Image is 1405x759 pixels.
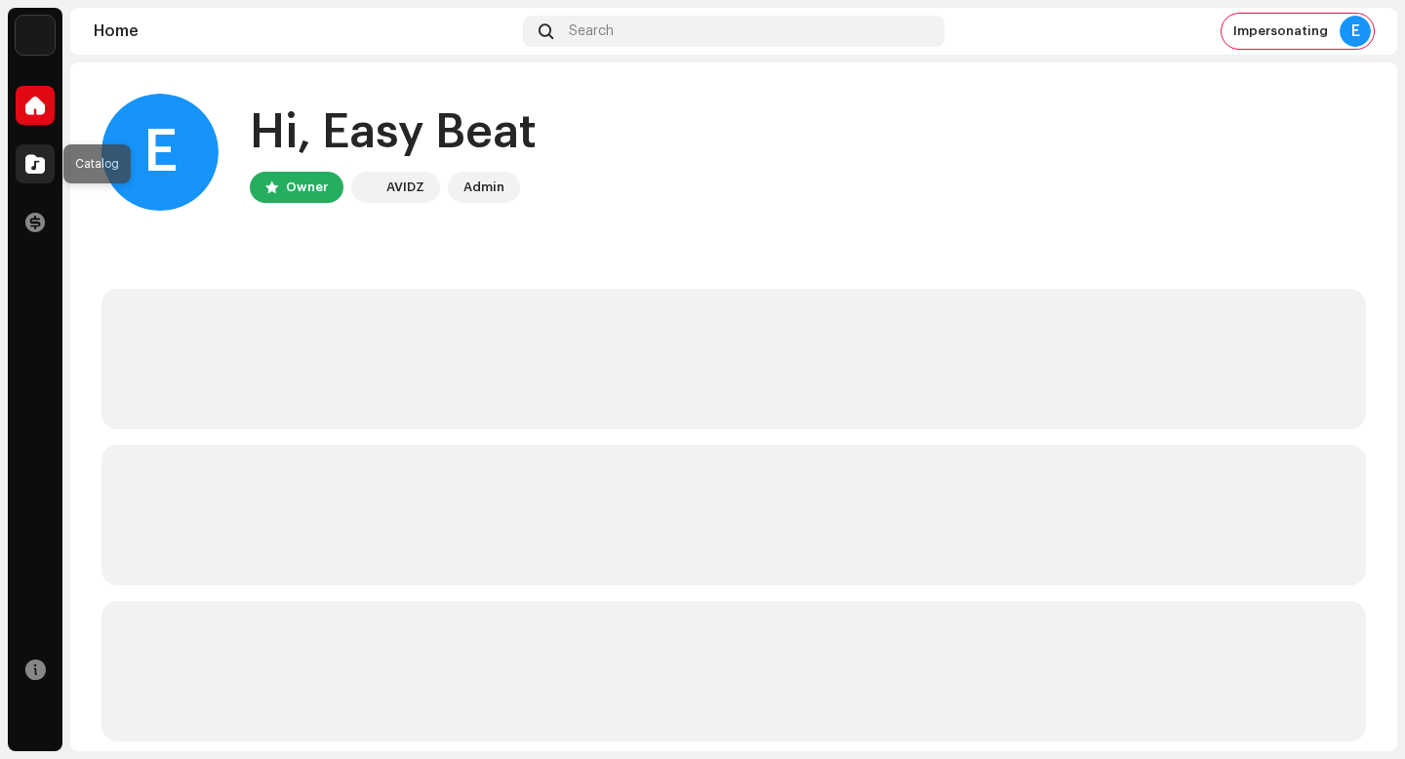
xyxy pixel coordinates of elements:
[569,23,614,39] span: Search
[94,23,515,39] div: Home
[16,16,55,55] img: 10d72f0b-d06a-424f-aeaa-9c9f537e57b6
[1340,16,1371,47] div: E
[386,176,424,199] div: AVIDZ
[355,176,379,199] img: 10d72f0b-d06a-424f-aeaa-9c9f537e57b6
[1233,23,1328,39] span: Impersonating
[463,176,504,199] div: Admin
[101,94,219,211] div: E
[286,176,328,199] div: Owner
[250,101,537,164] div: Hi, Easy Beat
